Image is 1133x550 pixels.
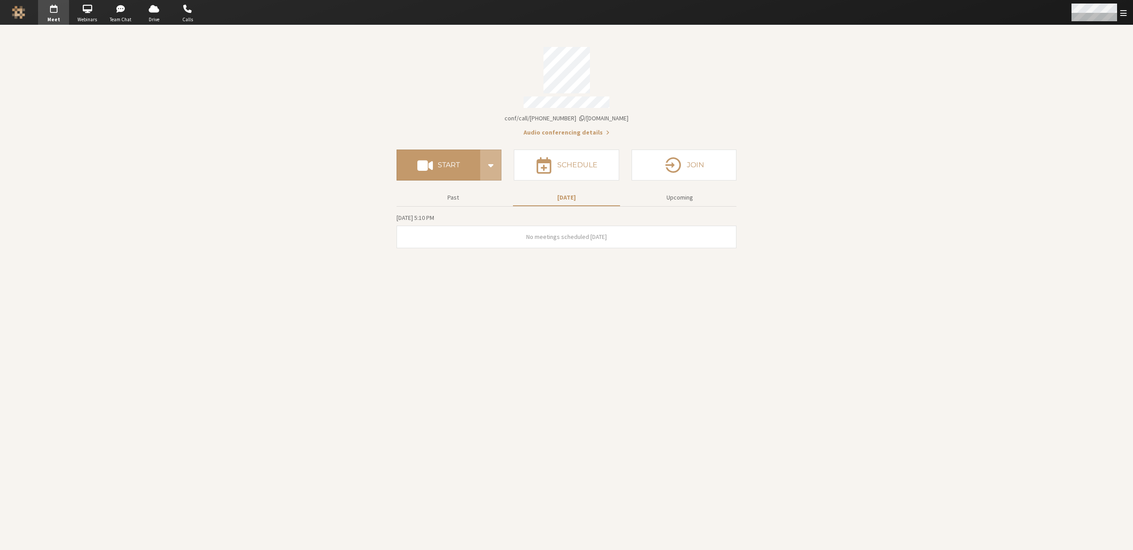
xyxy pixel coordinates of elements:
button: Start [397,150,480,181]
button: Copy my meeting room linkCopy my meeting room link [505,114,628,123]
button: Past [400,190,507,205]
span: Team Chat [105,16,136,23]
section: Account details [397,41,736,137]
h4: Join [687,162,704,169]
section: Today's Meetings [397,213,736,248]
h4: Schedule [557,162,597,169]
button: [DATE] [513,190,620,205]
button: Upcoming [626,190,733,205]
div: Start conference options [480,150,501,181]
span: Drive [139,16,170,23]
img: Iotum [12,6,25,19]
span: Copy my meeting room link [505,114,628,122]
span: [DATE] 5:10 PM [397,214,434,222]
button: Join [632,150,736,181]
button: Schedule [514,150,619,181]
span: Meet [38,16,69,23]
span: Webinars [72,16,103,23]
h4: Start [438,162,460,169]
span: No meetings scheduled [DATE] [526,233,607,241]
iframe: Chat [1111,527,1126,544]
button: Audio conferencing details [524,128,609,137]
span: Calls [172,16,203,23]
